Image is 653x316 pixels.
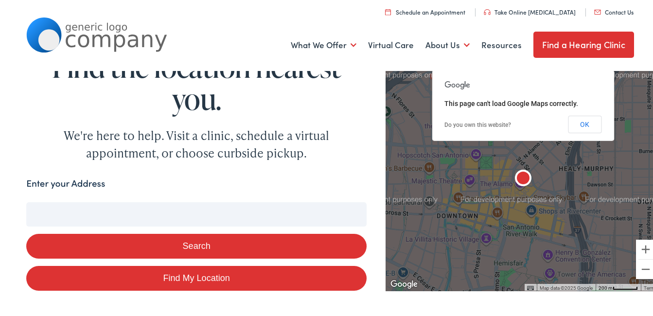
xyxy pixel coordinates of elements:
img: utility icon [385,7,391,13]
a: Open this area in Google Maps (opens a new window) [388,276,420,289]
a: About Us [425,25,470,61]
img: Google [388,276,420,289]
a: Do you own this website? [444,120,511,126]
h1: Find the location nearest you. [26,49,367,113]
a: Find a Hearing Clinic [533,30,634,56]
a: Virtual Care [368,25,414,61]
label: Enter your Address [26,175,105,189]
input: Enter your address or zip code [26,200,367,225]
a: Contact Us [594,6,634,14]
a: Take Online [MEDICAL_DATA] [484,6,576,14]
span: 200 m [599,283,613,289]
a: What We Offer [291,25,356,61]
div: We're here to help. Visit a clinic, schedule a virtual appointment, or choose curbside pickup. [41,125,352,160]
a: Resources [481,25,522,61]
span: This page can't load Google Maps correctly. [444,98,578,105]
img: utility icon [484,7,491,13]
div: The Alamo [508,162,539,193]
a: Find My Location [26,264,367,289]
button: Keyboard shortcuts [527,283,534,290]
img: utility icon [594,8,601,13]
button: OK [568,114,601,131]
span: Map data ©2025 Google [540,283,593,289]
button: Search [26,232,367,257]
a: Schedule an Appointment [385,6,465,14]
button: Map Scale: 200 m per 48 pixels [596,282,641,289]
